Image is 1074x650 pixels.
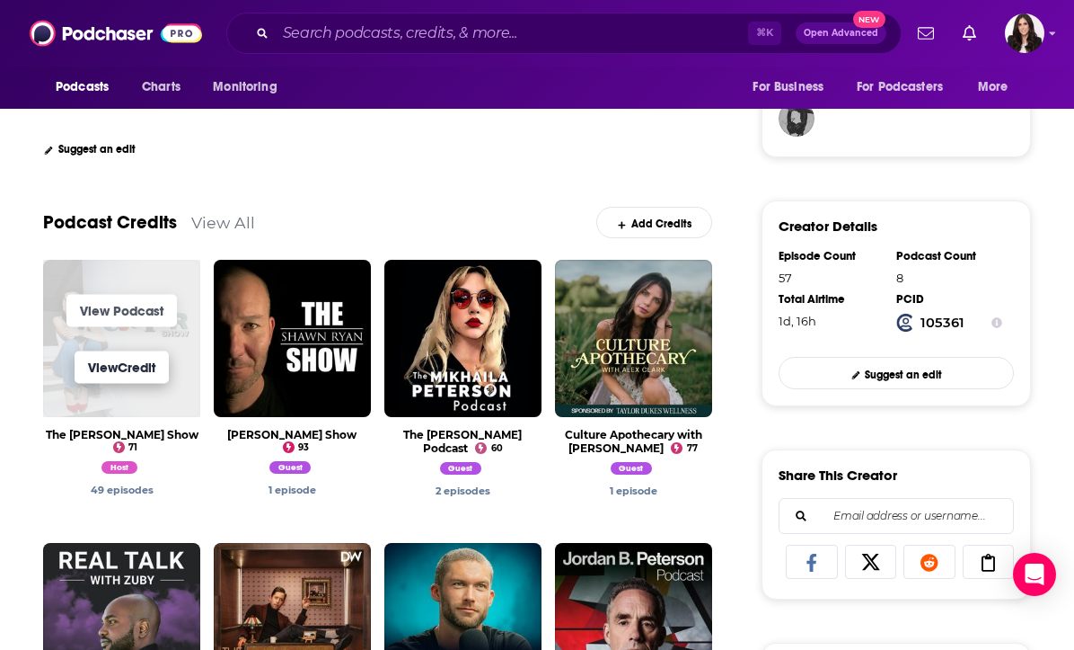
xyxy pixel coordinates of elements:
[779,357,1014,388] a: Suggest an edit
[896,271,1002,285] div: 8
[43,70,132,104] button: open menu
[748,22,781,45] span: ⌘ K
[213,75,277,100] span: Monitoring
[56,75,109,100] span: Podcasts
[491,445,503,452] span: 60
[671,442,698,454] a: 77
[269,461,312,474] span: Guest
[779,249,885,263] div: Episode Count
[978,75,1008,100] span: More
[753,75,823,100] span: For Business
[896,249,1002,263] div: Podcast Count
[565,428,702,455] a: Culture Apothecary with Alex Clark
[142,75,180,100] span: Charts
[75,352,169,384] a: ViewCredit
[786,545,838,579] a: Share on Facebook
[283,441,310,453] a: 93
[101,464,142,476] a: Brett Cooper
[1005,13,1044,53] img: User Profile
[804,29,878,38] span: Open Advanced
[955,18,983,49] a: Show notifications dropdown
[896,292,1002,307] div: PCID
[991,314,1002,332] button: Show Info
[43,143,136,156] a: Suggest an edit
[276,19,748,48] input: Search podcasts, credits, & more...
[779,498,1014,534] div: Search followers
[1005,13,1044,53] button: Show profile menu
[128,444,137,451] span: 71
[191,213,255,232] a: View All
[740,70,846,104] button: open menu
[66,294,177,326] a: View Podcast
[911,18,941,49] a: Show notifications dropdown
[46,428,198,441] a: The Brett Cooper Show
[963,545,1015,579] a: Copy Link
[130,70,191,104] a: Charts
[1005,13,1044,53] span: Logged in as RebeccaShapiro
[611,465,657,477] a: Brett Cooper
[779,101,814,137] img: kylebooker
[857,75,943,100] span: For Podcasters
[779,218,877,235] h3: Creator Details
[796,22,886,44] button: Open AdvancedNew
[226,13,902,54] div: Search podcasts, credits, & more...
[91,484,154,496] a: Brett Cooper
[298,444,309,451] span: 93
[610,485,657,497] a: Brett Cooper
[779,271,885,285] div: 57
[475,442,503,454] a: 60
[227,428,357,441] a: Shawn Ryan Show
[436,485,490,497] a: Brett Cooper
[903,545,955,579] a: Share on Reddit
[43,211,177,234] a: Podcast Credits
[965,70,1031,104] button: open menu
[113,441,138,453] a: 71
[853,11,885,28] span: New
[268,484,316,496] a: Brett Cooper
[845,545,897,579] a: Share on X/Twitter
[101,461,137,474] span: Host
[845,70,969,104] button: open menu
[896,314,914,332] img: Podchaser Creator ID logo
[920,315,964,331] strong: 105361
[440,462,482,475] span: Guest
[779,314,816,328] span: 40 hours, 38 minutes, 44 seconds
[779,467,897,484] h3: Share This Creator
[611,462,653,475] span: Guest
[200,70,300,104] button: open menu
[779,292,885,307] div: Total Airtime
[596,207,712,238] a: Add Credits
[269,464,316,476] a: Brett Cooper
[403,428,522,455] a: The Mikhaila Peterson Podcast
[440,465,487,477] a: Brett Cooper
[30,16,202,50] img: Podchaser - Follow, Share and Rate Podcasts
[687,445,698,452] span: 77
[794,499,999,533] input: Email address or username...
[1013,553,1056,596] div: Open Intercom Messenger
